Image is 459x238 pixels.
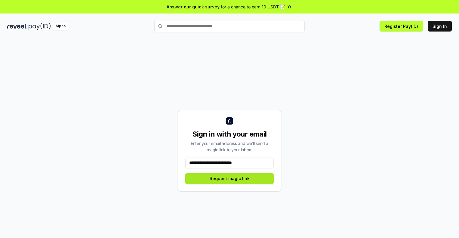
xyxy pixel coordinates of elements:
button: Sign In [428,21,452,32]
button: Register Pay(ID) [380,21,423,32]
span: for a chance to earn 10 USDT 📝 [221,4,285,10]
button: Request magic link [185,173,274,184]
img: reveel_dark [7,23,27,30]
img: logo_small [226,117,233,125]
span: Answer our quick survey [167,4,220,10]
div: Sign in with your email [185,129,274,139]
div: Alpha [52,23,69,30]
img: pay_id [29,23,51,30]
div: Enter your email address and we’ll send a magic link to your inbox. [185,140,274,153]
